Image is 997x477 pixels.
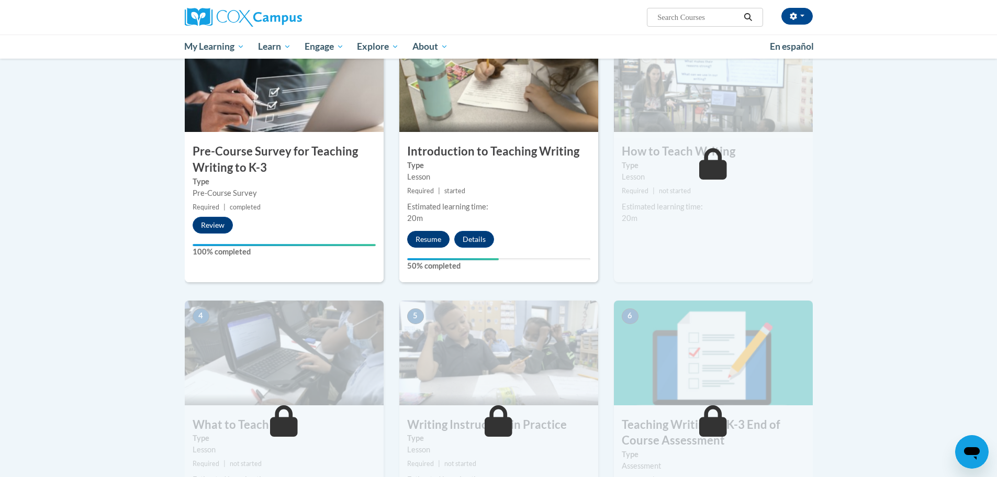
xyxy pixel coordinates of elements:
button: Account Settings [781,8,813,25]
button: Search [740,11,756,24]
button: Resume [407,231,450,248]
img: Course Image [399,27,598,132]
a: Explore [350,35,406,59]
img: Course Image [614,301,813,405]
span: | [438,187,440,195]
div: Lesson [407,171,590,183]
span: Required [622,187,648,195]
span: | [438,460,440,468]
label: Type [407,160,590,171]
img: Course Image [399,301,598,405]
a: My Learning [178,35,252,59]
a: En español [763,36,821,58]
span: 20m [622,214,637,223]
div: Your progress [407,258,499,260]
div: Estimated learning time: [622,201,805,213]
span: 20m [407,214,423,223]
span: Required [193,203,219,211]
img: Course Image [614,27,813,132]
label: Type [193,432,376,444]
button: Details [454,231,494,248]
span: 6 [622,308,638,324]
img: Course Image [185,301,384,405]
input: Search Courses [656,11,740,24]
h3: Introduction to Teaching Writing [399,143,598,160]
span: Required [193,460,219,468]
label: 100% completed [193,246,376,258]
span: | [223,460,226,468]
div: Your progress [193,244,376,246]
a: Engage [298,35,351,59]
a: Learn [251,35,298,59]
span: completed [230,203,261,211]
h3: Pre-Course Survey for Teaching Writing to K-3 [185,143,384,176]
div: Lesson [193,444,376,456]
span: Engage [305,40,344,53]
span: | [223,203,226,211]
img: Cox Campus [185,8,302,27]
span: started [444,187,465,195]
div: Pre-Course Survey [193,187,376,199]
span: 5 [407,308,424,324]
h3: What to Teach [185,417,384,433]
span: not started [230,460,262,468]
div: Lesson [622,171,805,183]
span: 4 [193,308,209,324]
span: En español [770,41,814,52]
label: Type [193,176,376,187]
span: not started [444,460,476,468]
iframe: Button to launch messaging window [955,435,989,469]
h3: Writing Instruction in Practice [399,417,598,433]
button: Review [193,217,233,234]
span: My Learning [184,40,244,53]
a: About [406,35,455,59]
h3: How to Teach Writing [614,143,813,160]
span: Learn [258,40,291,53]
div: Lesson [407,444,590,456]
a: Cox Campus [185,8,384,27]
h3: Teaching Writing to K-3 End of Course Assessment [614,417,813,449]
div: Estimated learning time: [407,201,590,213]
span: Required [407,187,434,195]
div: Assessment [622,460,805,472]
label: Type [622,160,805,171]
label: Type [407,432,590,444]
label: Type [622,449,805,460]
img: Course Image [185,27,384,132]
label: 50% completed [407,260,590,272]
span: Required [407,460,434,468]
span: About [412,40,448,53]
span: | [653,187,655,195]
span: Explore [357,40,399,53]
div: Main menu [169,35,828,59]
span: not started [659,187,691,195]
